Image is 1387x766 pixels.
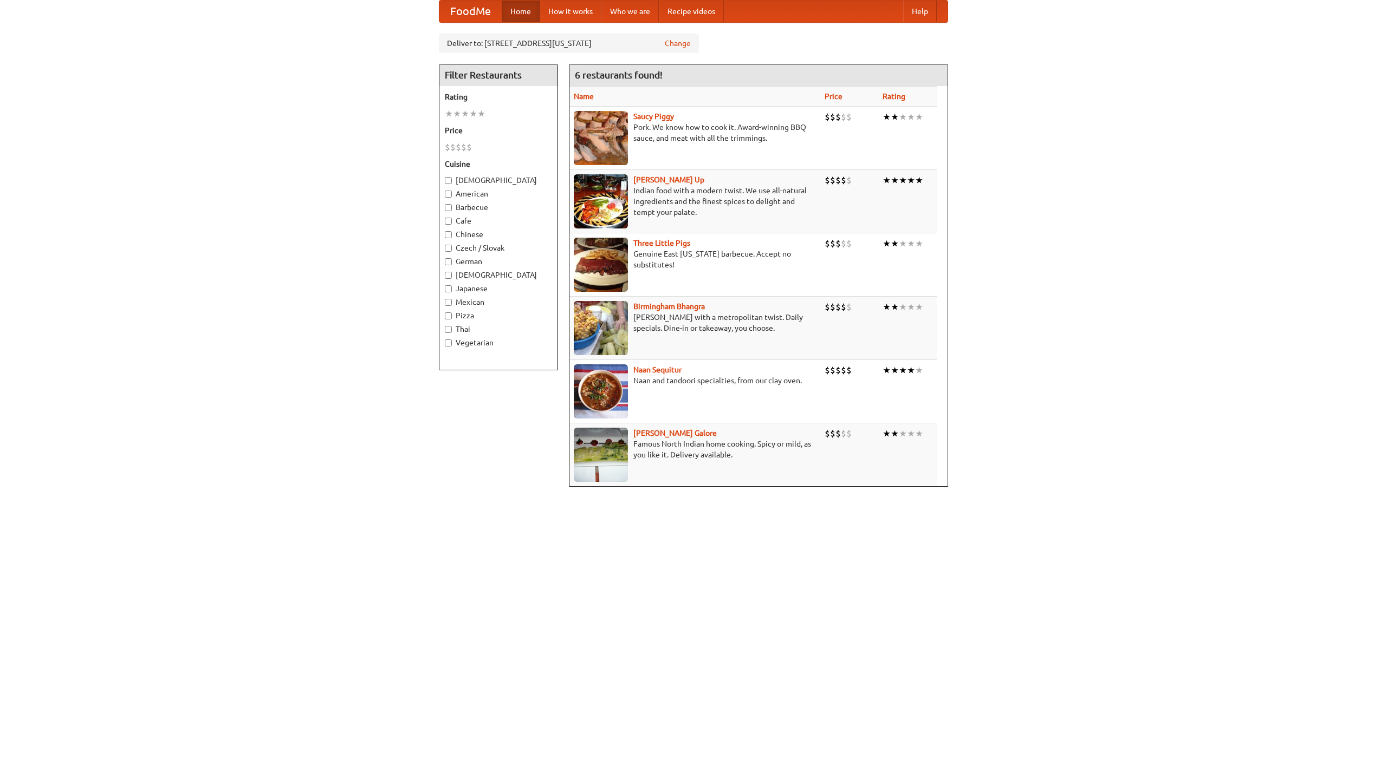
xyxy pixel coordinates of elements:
[574,174,628,228] img: curryup.jpg
[633,302,705,311] a: Birmingham Bhangra
[445,175,552,186] label: [DEMOGRAPHIC_DATA]
[574,312,816,333] p: [PERSON_NAME] with a metropolitan twist. Daily specials. Dine-in or takeaway, you choose.
[445,283,552,294] label: Japanese
[445,202,552,213] label: Barbecue
[574,428,628,482] img: currygalore.jpg
[445,218,452,225] input: Cafe
[439,1,502,22] a: FoodMe
[574,185,816,218] p: Indian food with a modern twist. We use all-natural ingredients and the finest spices to delight ...
[445,141,450,153] li: $
[899,428,907,440] li: ★
[907,111,915,123] li: ★
[540,1,601,22] a: How it works
[439,64,558,86] h4: Filter Restaurants
[846,111,852,123] li: $
[841,301,846,313] li: $
[841,111,846,123] li: $
[899,111,907,123] li: ★
[841,238,846,250] li: $
[883,364,891,376] li: ★
[841,174,846,186] li: $
[830,428,835,440] li: $
[445,326,452,333] input: Thai
[445,324,552,335] label: Thai
[830,301,835,313] li: $
[915,301,923,313] li: ★
[915,174,923,186] li: ★
[445,299,452,306] input: Mexican
[841,364,846,376] li: $
[445,285,452,292] input: Japanese
[907,174,915,186] li: ★
[907,364,915,376] li: ★
[445,297,552,307] label: Mexican
[891,301,899,313] li: ★
[883,428,891,440] li: ★
[846,428,852,440] li: $
[899,238,907,250] li: ★
[915,111,923,123] li: ★
[835,301,841,313] li: $
[574,122,816,143] p: Pork. We know how to cook it. Award-winning BBQ sauce, and meat with all the trimmings.
[899,364,907,376] li: ★
[891,111,899,123] li: ★
[445,243,552,253] label: Czech / Slovak
[835,238,841,250] li: $
[915,428,923,440] li: ★
[574,301,628,355] img: bhangra.jpg
[445,272,452,279] input: [DEMOGRAPHIC_DATA]
[846,364,852,376] li: $
[835,364,841,376] li: $
[835,428,841,440] li: $
[841,428,846,440] li: $
[445,177,452,184] input: [DEMOGRAPHIC_DATA]
[574,238,628,292] img: littlepigs.jpg
[574,111,628,165] img: saucy.jpg
[450,141,456,153] li: $
[825,92,842,101] a: Price
[445,245,452,252] input: Czech / Slovak
[445,337,552,348] label: Vegetarian
[883,111,891,123] li: ★
[445,339,452,346] input: Vegetarian
[502,1,540,22] a: Home
[469,108,477,120] li: ★
[445,270,552,280] label: [DEMOGRAPHIC_DATA]
[574,364,628,418] img: naansequitur.jpg
[445,231,452,238] input: Chinese
[830,364,835,376] li: $
[574,248,816,270] p: Genuine East [US_STATE] barbecue. Accept no substitutes!
[891,428,899,440] li: ★
[825,238,830,250] li: $
[461,108,469,120] li: ★
[456,141,461,153] li: $
[445,159,552,169] h5: Cuisine
[445,258,452,265] input: German
[891,174,899,186] li: ★
[915,364,923,376] li: ★
[633,429,717,437] b: [PERSON_NAME] Galore
[633,239,690,247] a: Three Little Pigs
[899,174,907,186] li: ★
[633,112,674,121] a: Saucy Piggy
[633,175,704,184] a: [PERSON_NAME] Up
[445,191,452,198] input: American
[883,92,905,101] a: Rating
[466,141,472,153] li: $
[825,428,830,440] li: $
[891,238,899,250] li: ★
[825,111,830,123] li: $
[846,174,852,186] li: $
[445,91,552,102] h5: Rating
[445,215,552,226] label: Cafe
[835,174,841,186] li: $
[903,1,937,22] a: Help
[907,428,915,440] li: ★
[445,204,452,211] input: Barbecue
[477,108,485,120] li: ★
[883,174,891,186] li: ★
